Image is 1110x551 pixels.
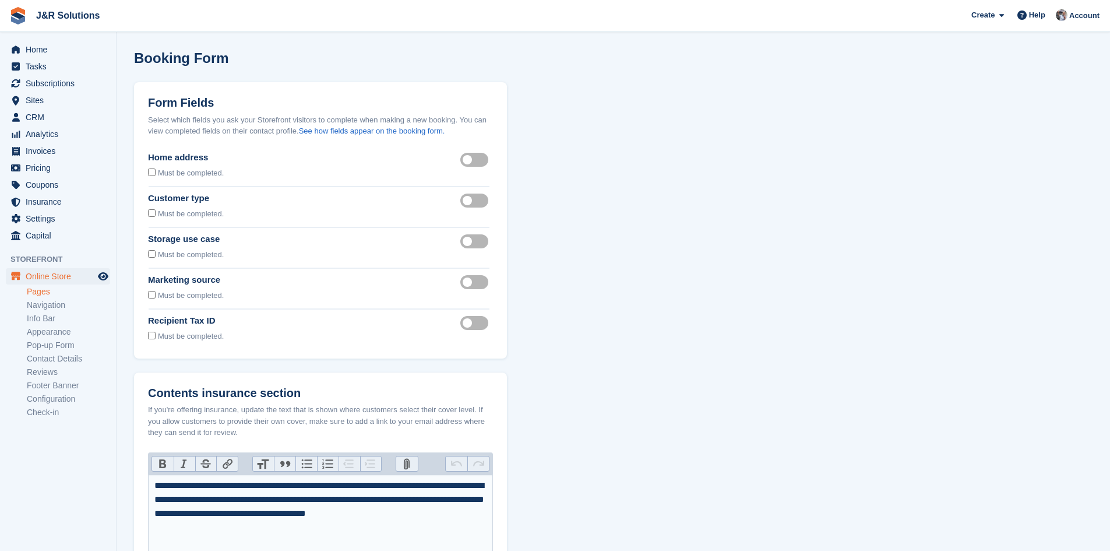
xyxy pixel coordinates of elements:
[158,289,224,301] div: Must be completed.
[26,92,96,108] span: Sites
[158,207,224,220] div: Must be completed.
[158,329,224,342] div: Must be completed.
[253,457,274,472] button: Heading
[26,143,96,159] span: Invoices
[1029,9,1045,21] span: Help
[26,210,96,227] span: Settings
[6,268,110,285] a: menu
[460,281,493,283] label: Marketing source visible
[10,254,116,265] span: Storefront
[360,457,382,472] button: Increase Level
[26,75,96,92] span: Subscriptions
[158,248,224,261] div: Must be completed.
[148,192,226,205] div: Customer type
[6,210,110,227] a: menu
[148,273,226,287] div: Marketing source
[6,92,110,108] a: menu
[6,143,110,159] a: menu
[6,75,110,92] a: menu
[195,457,217,472] button: Strikethrough
[27,367,110,378] a: Reviews
[148,96,493,110] h2: Form Fields
[26,268,96,285] span: Online Store
[971,9,995,21] span: Create
[6,41,110,58] a: menu
[216,457,238,472] button: Link
[26,109,96,125] span: CRM
[26,177,96,193] span: Coupons
[27,300,110,311] a: Navigation
[467,457,489,472] button: Redo
[148,114,493,137] div: Select which fields you ask your Storefront visitors to complete when making a new booking. You c...
[174,457,195,472] button: Italic
[27,353,110,364] a: Contact Details
[446,457,467,472] button: Undo
[152,457,174,472] button: Bold
[1069,10,1100,22] span: Account
[148,314,226,328] div: Recipient Tax ID
[27,407,110,418] a: Check-in
[317,457,339,472] button: Numbers
[9,7,27,24] img: stora-icon-8386f47178a22dfd0bd8f6a31ec36ba5ce8667c1dd55bd0f319d3a0aa187defe.svg
[6,227,110,244] a: menu
[148,233,226,246] div: Storage use case
[27,380,110,391] a: Footer Banner
[96,269,110,283] a: Preview store
[6,177,110,193] a: menu
[26,160,96,176] span: Pricing
[6,160,110,176] a: menu
[26,126,96,142] span: Analytics
[31,6,104,25] a: J&R Solutions
[27,286,110,297] a: Pages
[460,199,493,201] label: Customer type visible
[339,457,360,472] button: Decrease Level
[27,340,110,351] a: Pop-up Form
[158,166,224,179] div: Must be completed.
[299,127,445,135] a: See how fields appear on the booking form.
[148,151,226,164] div: Home address
[6,194,110,210] a: menu
[27,313,110,324] a: Info Bar
[148,387,493,400] h2: Contents insurance section
[6,109,110,125] a: menu
[6,126,110,142] a: menu
[396,457,418,472] button: Attach Files
[26,194,96,210] span: Insurance
[26,58,96,75] span: Tasks
[26,227,96,244] span: Capital
[274,457,295,472] button: Quote
[295,457,317,472] button: Bullets
[134,50,229,66] h1: Booking Form
[27,394,110,405] a: Configuration
[460,322,493,324] label: Recipient tax id visible
[148,404,493,438] div: If you're offering insurance, update the text that is shown where customers select their cover le...
[460,159,493,160] label: Home address visible
[6,58,110,75] a: menu
[1056,9,1067,21] img: Steve Revell
[460,240,493,242] label: Storage use case visible
[27,327,110,338] a: Appearance
[26,41,96,58] span: Home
